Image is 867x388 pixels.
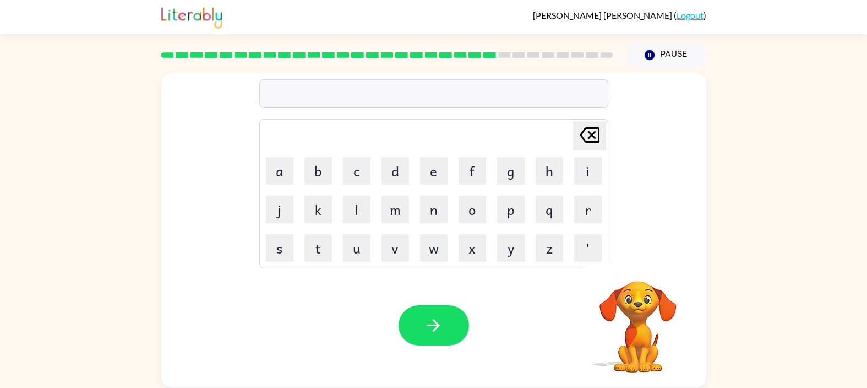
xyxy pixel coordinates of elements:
video: Your browser must support playing .mp4 files to use Literably. Please try using another browser. [583,264,693,374]
button: m [381,196,409,223]
button: l [343,196,370,223]
button: j [266,196,293,223]
button: r [574,196,602,223]
button: t [304,234,332,262]
button: u [343,234,370,262]
button: n [420,196,448,223]
button: q [536,196,563,223]
button: z [536,234,563,262]
button: o [459,196,486,223]
button: d [381,157,409,185]
button: ' [574,234,602,262]
button: y [497,234,525,262]
button: b [304,157,332,185]
img: Literably [161,4,222,29]
button: h [536,157,563,185]
button: g [497,157,525,185]
button: Pause [626,42,706,68]
button: s [266,234,293,262]
button: f [459,157,486,185]
div: ( ) [533,10,706,20]
button: v [381,234,409,262]
button: c [343,157,370,185]
a: Logout [677,10,704,20]
button: i [574,157,602,185]
span: [PERSON_NAME] [PERSON_NAME] [533,10,674,20]
button: a [266,157,293,185]
button: k [304,196,332,223]
button: x [459,234,486,262]
button: p [497,196,525,223]
button: e [420,157,448,185]
button: w [420,234,448,262]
